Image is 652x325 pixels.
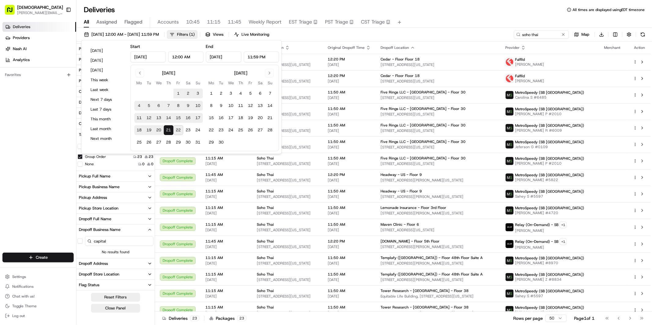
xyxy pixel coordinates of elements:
[256,125,265,135] button: 27
[216,137,226,147] button: 30
[256,89,265,98] button: 6
[2,44,76,54] a: Nash AI
[2,2,63,17] button: [DEMOGRAPHIC_DATA][PERSON_NAME][EMAIL_ADDRESS][DOMAIN_NAME]
[79,46,105,52] div: Package Value
[79,272,119,277] div: Dropoff Store Location
[515,123,584,128] span: MetroSpeedy (SB [GEOGRAPHIC_DATA])
[246,101,256,111] button: 12
[361,18,385,26] span: CST Triage
[325,18,348,26] span: PST Triage
[381,123,466,128] span: Five Rings LLC - [GEOGRAPHIC_DATA] - Floor 30
[506,173,514,181] img: metro_speed_logo.png
[144,80,154,86] th: Tuesday
[265,101,275,111] button: 14
[149,154,153,159] span: 23
[79,195,107,200] div: Pickup Address
[12,313,25,318] span: Log out
[88,86,124,94] button: Last week
[13,57,30,63] span: Analytics
[506,240,514,248] img: relay_logo_black.png
[131,51,166,62] input: Date
[515,177,584,182] span: [PERSON_NAME] #5822
[216,89,226,98] button: 2
[84,5,115,15] h1: Deliveries
[257,62,318,67] span: [STREET_ADDRESS][US_STATE]
[381,139,466,144] span: Five Rings LLC - [GEOGRAPHIC_DATA] - Floor 30
[183,101,193,111] button: 9
[154,101,164,111] button: 6
[134,80,144,86] th: Monday
[604,45,620,50] span: Merchant
[203,30,226,39] button: Views
[88,125,124,133] button: Last month
[91,293,140,301] button: Reset Filters
[88,66,124,75] button: [DATE]
[79,78,106,84] div: Provider Name
[381,73,420,78] span: Cedar - Floor Floor 18
[2,70,74,80] div: Favorites
[381,90,466,95] span: Five Rings LLC - [GEOGRAPHIC_DATA] - Floor 30
[76,171,155,181] button: Pickup Full Name
[193,113,203,123] button: 17
[381,178,495,183] span: [STREET_ADDRESS][PERSON_NAME][US_STATE]
[76,119,155,129] button: Created By
[257,128,318,133] span: [STREET_ADDRESS][US_STATE]
[328,172,371,177] span: 12:20 PM
[144,137,154,147] button: 26
[76,86,155,97] button: Courier Name
[506,290,514,298] img: metro_speed_logo.png
[328,145,371,150] span: [DATE]
[174,80,183,86] th: Friday
[381,106,466,111] span: Five Rings LLC - [GEOGRAPHIC_DATA] - Floor 30
[154,125,164,135] button: 20
[142,162,145,166] span: 0
[79,132,97,138] div: Tags
[85,236,153,246] input: Dropoff Business Name
[205,194,247,199] span: [DATE]
[257,189,274,194] span: Soho Thai
[76,76,155,86] button: Provider Name
[515,189,584,194] span: MetroSpeedy (SB [GEOGRAPHIC_DATA])
[88,76,124,84] button: This week
[328,123,371,128] span: 11:50 AM
[144,101,154,111] button: 5
[328,178,371,183] span: [DATE]
[328,95,371,100] span: [DATE]
[85,154,106,159] label: Group Order
[207,137,216,147] button: 29
[257,194,318,199] span: [STREET_ADDRESS][US_STATE]
[515,57,525,62] span: Fulflld
[207,18,220,26] span: 11:15
[506,91,514,99] img: metro_speed_logo.png
[506,206,514,214] img: metro_speed_logo.png
[13,35,30,41] span: Providers
[104,60,111,68] button: Start new chat
[506,306,514,314] img: metro_speed_logo.png
[79,110,112,116] div: Dispatch Strategy
[226,80,236,86] th: Wednesday
[84,18,89,26] span: All
[633,45,646,50] div: Action
[265,113,275,123] button: 21
[515,111,584,116] span: [PERSON_NAME] P #2010
[571,30,592,39] button: Map
[515,140,584,144] span: MetroSpeedy (SB [GEOGRAPHIC_DATA])
[231,30,272,39] button: Live Monitoring
[515,107,584,111] span: MetroSpeedy (SB [GEOGRAPHIC_DATA])
[21,58,100,64] div: Start new chat
[79,261,108,266] div: Dropoff Address
[17,4,63,10] span: [DEMOGRAPHIC_DATA]
[136,69,144,77] button: Go to previous month
[328,139,371,144] span: 11:50 AM
[177,32,195,37] span: Filters
[2,33,76,43] a: Providers
[515,161,584,166] span: [PERSON_NAME] P #2010
[328,90,371,95] span: 11:50 AM
[381,156,466,161] span: Five Rings LLC - [GEOGRAPHIC_DATA] - Floor 30
[236,125,246,135] button: 25
[381,62,495,67] span: [STREET_ADDRESS][US_STATE]
[193,125,203,135] button: 24
[79,68,104,73] div: Package Tags
[257,156,274,161] span: Soho Thai
[246,125,256,135] button: 26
